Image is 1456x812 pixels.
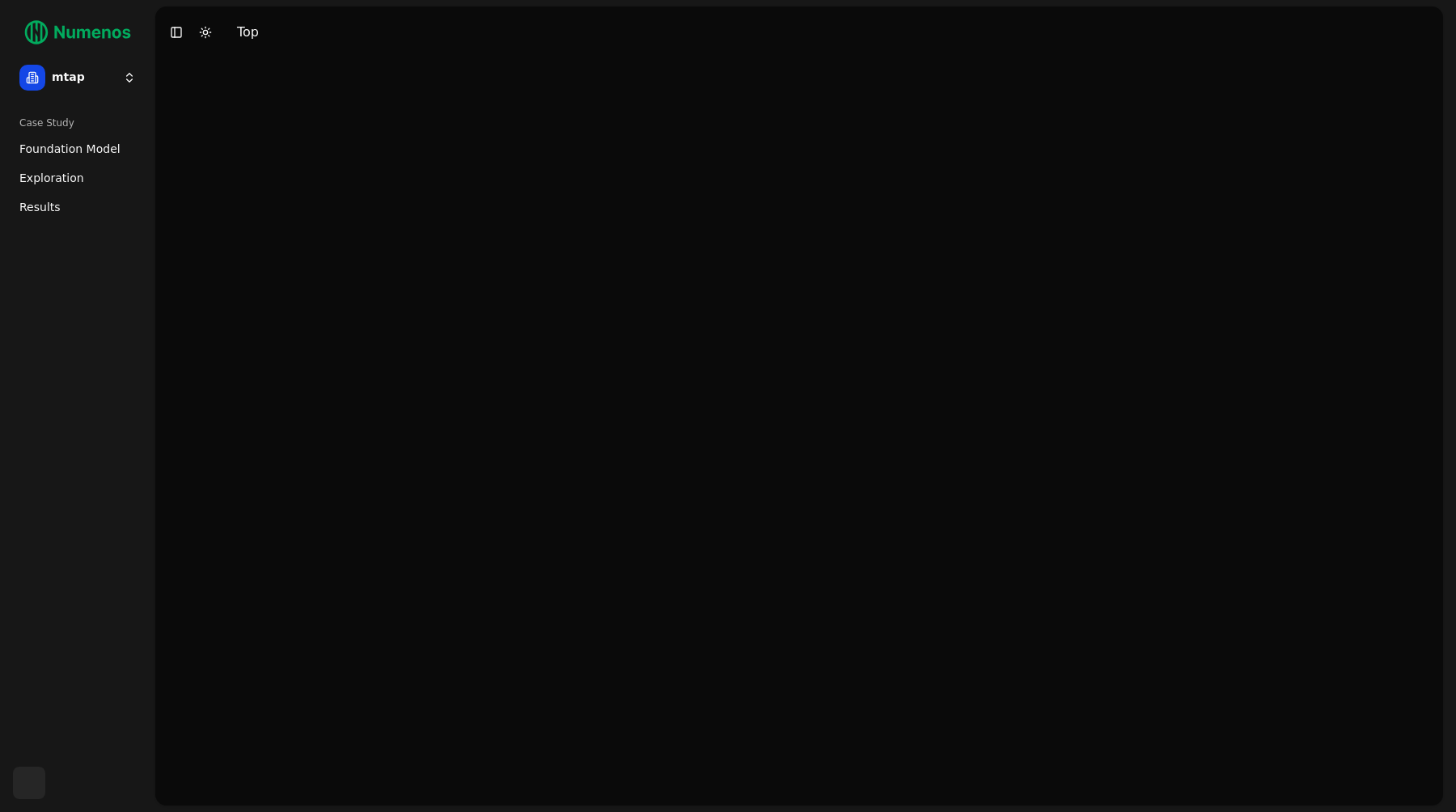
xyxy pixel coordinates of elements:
[19,141,121,157] span: Foundation Model
[13,110,142,136] div: Case Study
[237,23,259,42] div: Top
[13,13,142,52] img: Numenos
[13,58,142,97] button: mtap
[19,170,84,186] span: Exploration
[19,199,61,215] span: Results
[52,70,116,85] span: mtap
[13,194,142,220] a: Results
[13,165,142,191] a: Exploration
[13,136,142,162] a: Foundation Model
